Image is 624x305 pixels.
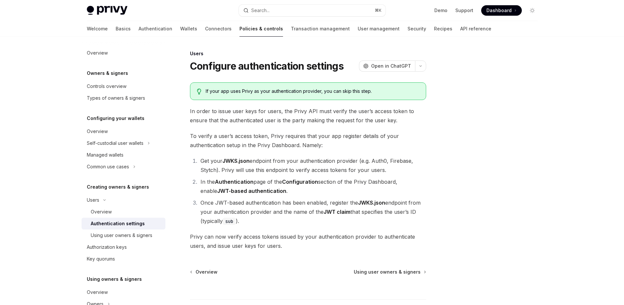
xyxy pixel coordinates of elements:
a: Welcome [87,21,108,37]
div: Overview [91,208,112,216]
div: Controls overview [87,82,126,90]
button: Toggle Users section [82,194,165,206]
h5: Creating owners & signers [87,183,149,191]
strong: JWKS.json [358,199,385,206]
div: Users [87,196,99,204]
a: Controls overview [82,80,165,92]
svg: Tip [197,89,201,94]
a: Basics [116,21,131,37]
div: Authorization keys [87,243,127,251]
img: light logo [87,6,127,15]
span: ⌘ K [375,8,382,13]
button: Toggle Self-custodial user wallets section [82,137,165,149]
div: Using user owners & signers [91,231,152,239]
a: Demo [434,7,447,14]
button: Toggle Common use cases section [82,161,165,173]
div: Overview [87,127,108,135]
div: Types of owners & signers [87,94,145,102]
div: Common use cases [87,163,129,171]
a: User management [358,21,400,37]
strong: Authentication [215,178,254,185]
div: Users [190,50,426,57]
a: Policies & controls [239,21,283,37]
a: Authentication settings [82,218,165,229]
a: Overview [82,206,165,218]
a: Using user owners & signers [354,269,425,275]
li: Get your endpoint from your authentication provider (e.g. Auth0, Firebase, Stytch). Privy will us... [199,156,426,175]
button: Open in ChatGPT [359,60,415,72]
div: Self-custodial user wallets [87,139,143,147]
a: Managed wallets [82,149,165,161]
div: Key quorums [87,255,115,263]
strong: JWT-based authentication [217,188,286,194]
a: Overview [82,47,165,59]
a: Overview [191,269,217,275]
a: Transaction management [291,21,350,37]
h5: Owners & signers [87,69,128,77]
a: Using user owners & signers [82,229,165,241]
span: Using user owners & signers [354,269,421,275]
span: Overview [196,269,217,275]
a: Types of owners & signers [82,92,165,104]
a: Overview [82,126,165,137]
h1: Configure authentication settings [190,60,344,72]
a: Authentication [139,21,172,37]
span: Privy can now verify access tokens issued by your authentication provider to authenticate users, ... [190,232,426,250]
div: If your app uses Privy as your authentication provider, you can skip this step. [206,88,419,94]
div: Search... [251,7,270,14]
div: Authentication settings [91,220,145,228]
a: Recipes [434,21,452,37]
li: In the page of the section of the Privy Dashboard, enable . [199,177,426,195]
a: Key quorums [82,253,165,265]
a: Overview [82,286,165,298]
strong: JWKS.json [222,158,250,164]
span: In order to issue user keys for users, the Privy API must verify the user’s access token to ensur... [190,107,426,125]
button: Open search [239,5,386,16]
a: Security [407,21,426,37]
a: Dashboard [481,5,522,16]
a: API reference [460,21,491,37]
button: Toggle dark mode [527,5,538,16]
div: Overview [87,49,108,57]
a: Connectors [205,21,232,37]
a: Authorization keys [82,241,165,253]
h5: Using owners & signers [87,275,142,283]
a: Support [455,7,473,14]
div: Managed wallets [87,151,123,159]
strong: Configuration [282,178,318,185]
li: Once JWT-based authentication has been enabled, register the endpoint from your authentication pr... [199,198,426,226]
code: sub [223,218,236,225]
span: To verify a user’s access token, Privy requires that your app register details of your authentica... [190,131,426,150]
span: Open in ChatGPT [371,63,411,69]
strong: JWT claim [324,209,350,215]
a: Wallets [180,21,197,37]
span: Dashboard [486,7,512,14]
div: Overview [87,288,108,296]
h5: Configuring your wallets [87,114,144,122]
